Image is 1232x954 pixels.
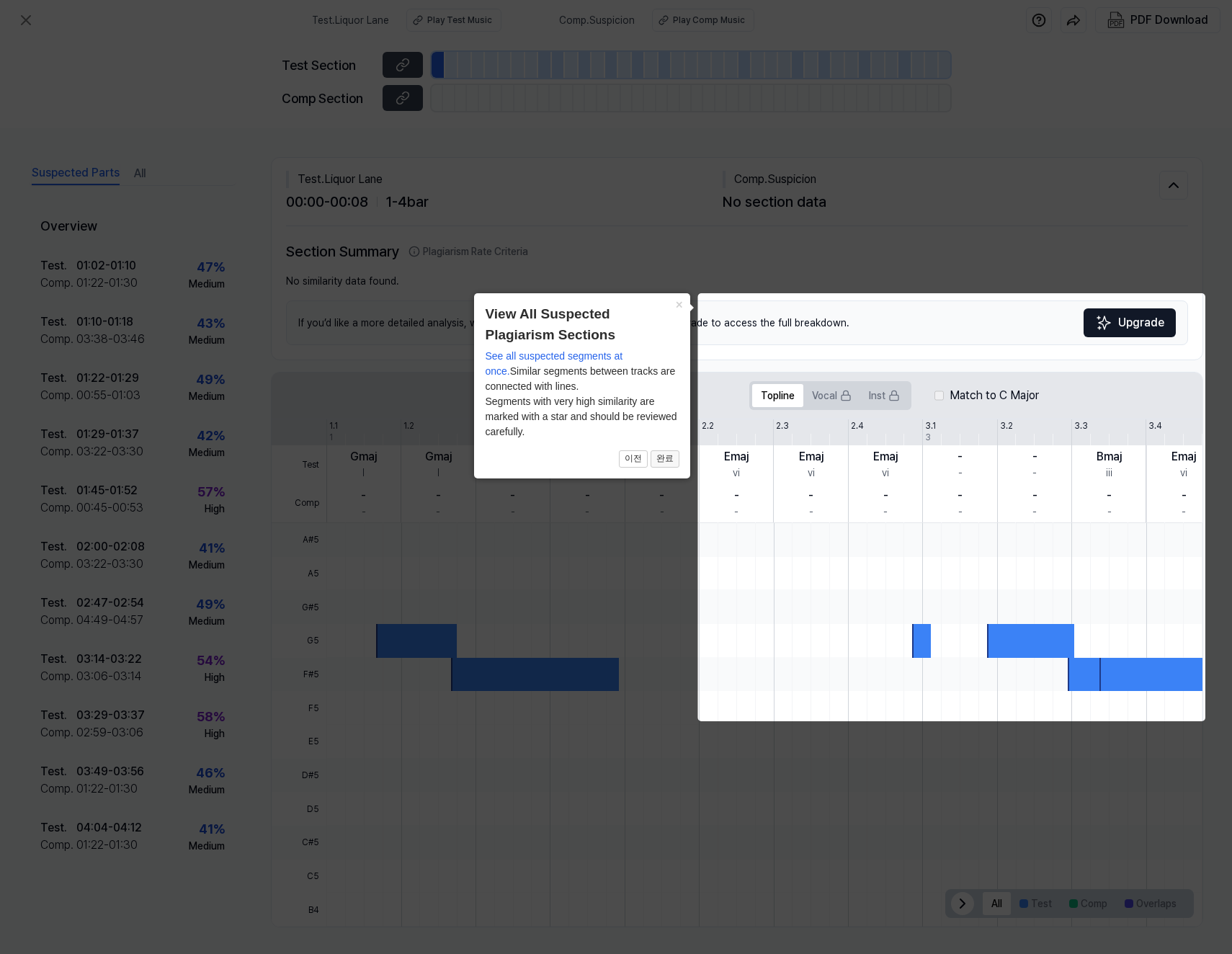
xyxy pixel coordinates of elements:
button: Close [667,293,690,313]
span: See all suspected segments at once. [485,350,622,377]
div: Similar segments between tracks are connected with lines. Segments with very high similarity are ... [485,349,679,440]
button: 이전 [619,450,648,468]
header: View All Suspected Plagiarism Sections [485,304,679,345]
button: 완료 [651,450,679,468]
